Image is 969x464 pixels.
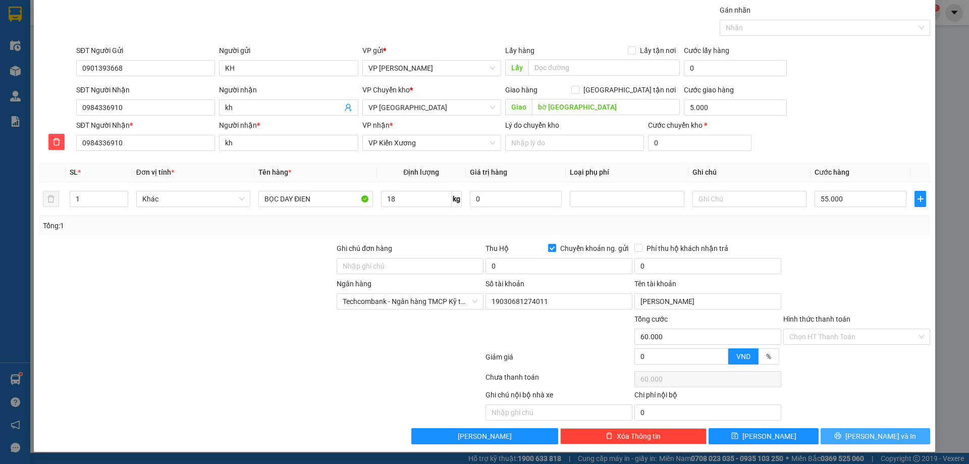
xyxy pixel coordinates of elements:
[142,191,244,207] span: Khác
[337,280,371,288] label: Ngân hàng
[76,120,215,131] div: SĐT Người Nhận
[470,191,562,207] input: 0
[344,104,352,112] span: user-add
[343,294,477,309] span: Techcombank - Ngân hàng TMCP Kỹ thương Việt Nam
[136,168,174,176] span: Đơn vị tính
[486,389,632,404] div: Ghi chú nội bộ nhà xe
[484,372,633,389] div: Chưa thanh toán
[368,100,495,115] span: VP Thái Bình
[684,86,734,94] label: Cước giao hàng
[692,191,806,207] input: Ghi Chú
[258,191,372,207] input: VD: Bàn, Ghế
[484,351,633,369] div: Giảm giá
[742,431,796,442] span: [PERSON_NAME]
[337,258,483,274] input: Ghi chú đơn hàng
[684,99,787,116] input: Cước giao hàng
[411,428,558,444] button: [PERSON_NAME]
[43,191,59,207] button: delete
[76,135,215,151] input: SĐT người nhận
[634,389,781,404] div: Chi phí nội bộ
[505,99,532,115] span: Giao
[458,431,512,442] span: [PERSON_NAME]
[560,428,707,444] button: deleteXóa Thông tin
[219,84,358,95] div: Người nhận
[505,60,528,76] span: Lấy
[49,138,64,146] span: delete
[636,45,680,56] span: Lấy tận nơi
[821,428,930,444] button: printer[PERSON_NAME] và In
[403,168,439,176] span: Định lượng
[505,46,534,55] span: Lấy hàng
[684,46,729,55] label: Cước lấy hàng
[845,431,916,442] span: [PERSON_NAME] và In
[486,404,632,421] input: Nhập ghi chú
[368,61,495,76] span: VP Nguyễn Xiển
[617,431,661,442] span: Xóa Thông tin
[362,86,410,94] span: VP Chuyển kho
[642,243,732,254] span: Phí thu hộ khách nhận trả
[505,86,537,94] span: Giao hàng
[634,293,781,310] input: Tên tài khoản
[684,60,787,76] input: Cước lấy hàng
[834,432,841,440] span: printer
[219,135,358,151] input: Tên người nhận
[709,428,818,444] button: save[PERSON_NAME]
[915,195,925,203] span: plus
[914,191,926,207] button: plus
[337,244,392,252] label: Ghi chú đơn hàng
[219,120,358,131] div: Người nhận
[720,6,750,14] label: Gán nhãn
[731,432,738,440] span: save
[634,315,668,323] span: Tổng cước
[766,352,771,360] span: %
[43,220,374,231] div: Tổng: 1
[566,163,688,182] th: Loại phụ phí
[688,163,811,182] th: Ghi chú
[486,293,632,310] input: Số tài khoản
[486,280,524,288] label: Số tài khoản
[532,99,680,115] input: Dọc đường
[70,168,78,176] span: SL
[76,84,215,95] div: SĐT Người Nhận
[470,168,507,176] span: Giá trị hàng
[634,280,676,288] label: Tên tài khoản
[48,134,65,150] button: delete
[606,432,613,440] span: delete
[579,84,680,95] span: [GEOGRAPHIC_DATA] tận nơi
[505,135,644,151] input: Lý do chuyển kho
[362,121,390,129] span: VP nhận
[783,315,850,323] label: Hình thức thanh toán
[219,45,358,56] div: Người gửi
[258,168,291,176] span: Tên hàng
[528,60,680,76] input: Dọc đường
[486,244,509,252] span: Thu Hộ
[76,45,215,56] div: SĐT Người Gửi
[452,191,462,207] span: kg
[815,168,849,176] span: Cước hàng
[505,121,559,129] label: Lý do chuyển kho
[556,243,632,254] span: Chuyển khoản ng. gửi
[648,120,751,131] div: Cước chuyển kho
[362,45,501,56] div: VP gửi
[736,352,750,360] span: VND
[368,135,495,150] span: VP Kiến Xương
